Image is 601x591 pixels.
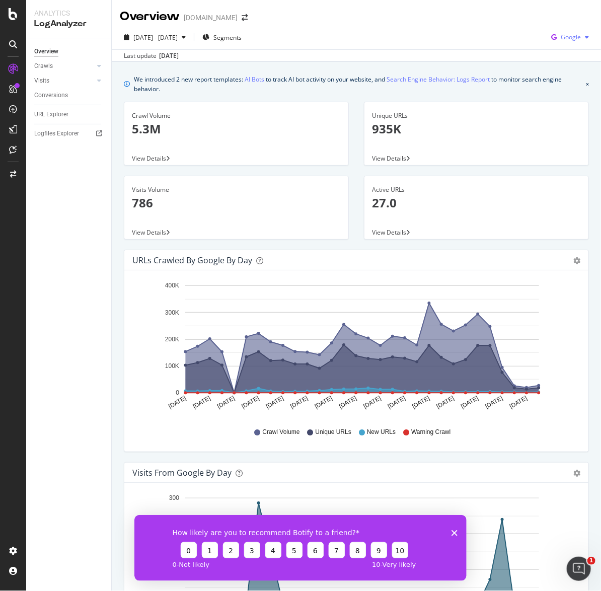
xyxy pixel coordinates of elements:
[367,428,396,436] span: New URLs
[165,336,179,343] text: 200K
[34,76,49,86] div: Visits
[372,185,581,194] div: Active URLs
[34,109,68,120] div: URL Explorer
[132,278,575,418] svg: A chart.
[132,185,341,194] div: Visits Volume
[547,29,593,45] button: Google
[132,154,166,163] span: View Details
[134,74,582,94] div: We introduced 2 new report templates: to track AI bot activity on your website, and to monitor se...
[435,395,456,410] text: [DATE]
[561,33,581,41] span: Google
[213,33,242,42] span: Segments
[314,395,334,410] text: [DATE]
[192,395,212,410] text: [DATE]
[411,395,431,410] text: [DATE]
[587,557,595,565] span: 1
[133,33,178,42] span: [DATE] - [DATE]
[411,428,450,436] span: Warning Crawl
[34,61,94,71] a: Crawls
[316,428,351,436] span: Unique URLs
[583,72,591,96] button: close banner
[372,154,406,163] span: View Details
[34,18,103,30] div: LogAnalyzer
[372,120,581,137] p: 935K
[159,51,179,60] div: [DATE]
[34,90,104,101] a: Conversions
[124,51,179,60] div: Last update
[372,228,406,237] span: View Details
[132,468,232,478] div: Visits from Google by day
[242,14,248,21] div: arrow-right-arrow-left
[120,29,190,45] button: [DATE] - [DATE]
[34,46,58,57] div: Overview
[165,363,179,370] text: 100K
[484,395,504,410] text: [DATE]
[241,395,261,410] text: [DATE]
[34,8,103,18] div: Analytics
[372,111,581,120] div: Unique URLs
[120,8,180,25] div: Overview
[198,29,246,45] button: Segments
[362,395,383,410] text: [DATE]
[132,228,166,237] span: View Details
[216,395,236,410] text: [DATE]
[508,395,529,410] text: [DATE]
[167,395,187,410] text: [DATE]
[567,557,591,581] iframe: Intercom live chat
[134,515,467,581] iframe: Survey from Botify
[132,120,341,137] p: 5.3M
[573,470,580,477] div: gear
[165,282,179,289] text: 400K
[245,74,264,85] a: AI Bots
[34,61,53,71] div: Crawls
[165,309,179,316] text: 300K
[34,76,94,86] a: Visits
[460,395,480,410] text: [DATE]
[265,395,285,410] text: [DATE]
[34,109,104,120] a: URL Explorer
[289,395,309,410] text: [DATE]
[176,390,179,397] text: 0
[132,194,341,211] p: 786
[262,428,299,436] span: Crawl Volume
[132,111,341,120] div: Crawl Volume
[34,46,104,57] a: Overview
[34,128,104,139] a: Logfiles Explorer
[372,194,581,211] p: 27.0
[132,255,252,265] div: URLs Crawled by Google by day
[169,495,179,502] text: 300
[387,74,490,85] a: Search Engine Behavior: Logs Report
[338,395,358,410] text: [DATE]
[184,13,238,23] div: [DOMAIN_NAME]
[34,90,68,101] div: Conversions
[387,395,407,410] text: [DATE]
[34,128,79,139] div: Logfiles Explorer
[573,257,580,264] div: gear
[124,74,589,94] div: info banner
